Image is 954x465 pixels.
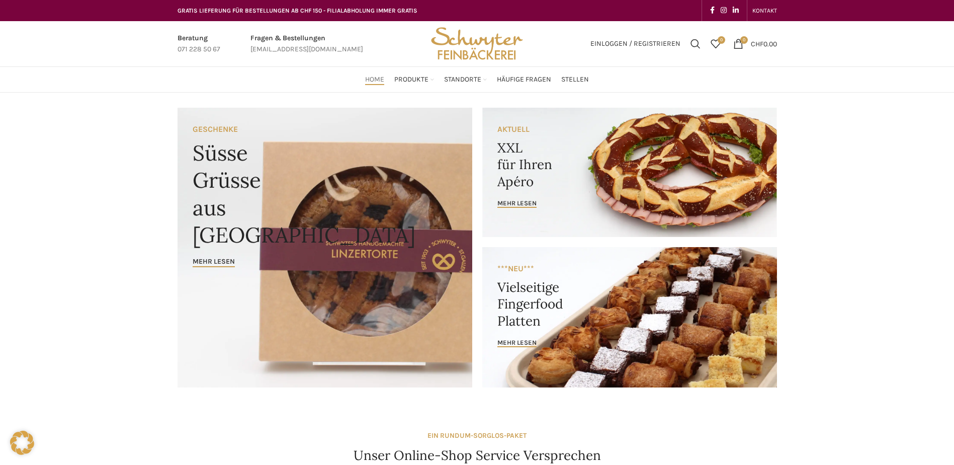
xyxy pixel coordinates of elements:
[718,36,725,44] span: 0
[706,34,726,54] a: 0
[178,7,417,14] span: GRATIS LIEFERUNG FÜR BESTELLUNGEN AB CHF 150 - FILIALABHOLUNG IMMER GRATIS
[728,34,782,54] a: 0 CHF0.00
[751,39,777,48] bdi: 0.00
[178,108,472,387] a: Banner link
[706,34,726,54] div: Meine Wunschliste
[394,69,434,90] a: Produkte
[365,69,384,90] a: Home
[427,431,527,440] strong: EIN RUNDUM-SORGLOS-PAKET
[561,75,589,85] span: Stellen
[751,39,763,48] span: CHF
[172,69,782,90] div: Main navigation
[427,39,526,47] a: Site logo
[497,75,551,85] span: Häufige Fragen
[740,36,748,44] span: 0
[747,1,782,21] div: Secondary navigation
[427,21,526,66] img: Bäckerei Schwyter
[561,69,589,90] a: Stellen
[482,247,777,387] a: Banner link
[354,446,601,464] h4: Unser Online-Shop Service Versprechen
[365,75,384,85] span: Home
[444,69,487,90] a: Standorte
[752,7,777,14] span: KONTAKT
[444,75,481,85] span: Standorte
[497,69,551,90] a: Häufige Fragen
[250,33,363,55] a: Infobox link
[730,4,742,18] a: Linkedin social link
[178,33,220,55] a: Infobox link
[752,1,777,21] a: KONTAKT
[707,4,718,18] a: Facebook social link
[394,75,428,85] span: Produkte
[590,40,680,47] span: Einloggen / Registrieren
[585,34,685,54] a: Einloggen / Registrieren
[685,34,706,54] a: Suchen
[718,4,730,18] a: Instagram social link
[482,108,777,237] a: Banner link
